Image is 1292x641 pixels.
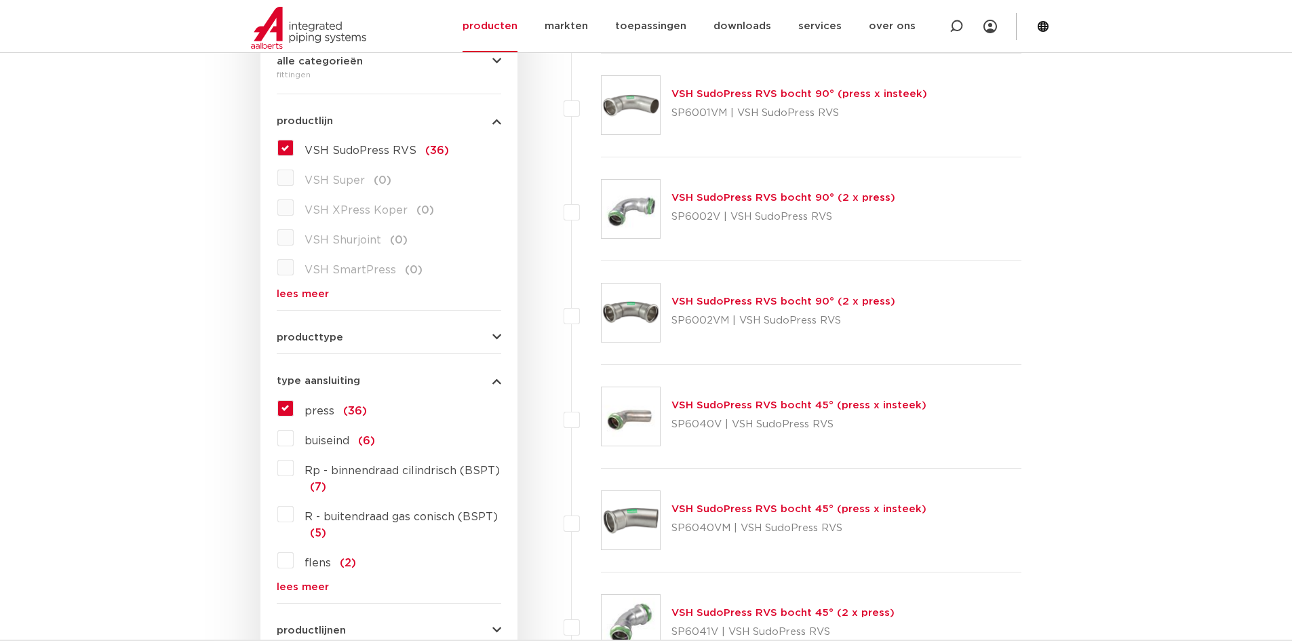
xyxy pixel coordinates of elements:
[671,504,926,514] a: VSH SudoPress RVS bocht 45° (press x insteek)
[671,608,895,618] a: VSH SudoPress RVS bocht 45° (2 x press)
[671,193,895,203] a: VSH SudoPress RVS bocht 90° (2 x press)
[305,205,408,216] span: VSH XPress Koper
[277,625,346,636] span: productlijnen
[277,116,333,126] span: productlijn
[310,482,326,492] span: (7)
[602,387,660,446] img: Thumbnail for VSH SudoPress RVS bocht 45° (press x insteek)
[425,145,449,156] span: (36)
[305,145,416,156] span: VSH SudoPress RVS
[305,511,498,522] span: R - buitendraad gas conisch (BSPT)
[305,558,331,568] span: flens
[277,625,501,636] button: productlijnen
[277,289,501,299] a: lees meer
[310,528,326,539] span: (5)
[277,66,501,83] div: fittingen
[305,265,396,275] span: VSH SmartPress
[277,332,343,343] span: producttype
[602,180,660,238] img: Thumbnail for VSH SudoPress RVS bocht 90° (2 x press)
[305,235,381,246] span: VSH Shurjoint
[602,284,660,342] img: Thumbnail for VSH SudoPress RVS bocht 90° (2 x press)
[277,116,501,126] button: productlijn
[277,376,360,386] span: type aansluiting
[277,56,363,66] span: alle categorieën
[305,406,334,416] span: press
[416,205,434,216] span: (0)
[305,465,500,476] span: Rp - binnendraad cilindrisch (BSPT)
[671,102,927,124] p: SP6001VM | VSH SudoPress RVS
[671,400,926,410] a: VSH SudoPress RVS bocht 45° (press x insteek)
[277,56,501,66] button: alle categorieën
[305,435,349,446] span: buiseind
[671,414,926,435] p: SP6040V | VSH SudoPress RVS
[390,235,408,246] span: (0)
[340,558,356,568] span: (2)
[405,265,423,275] span: (0)
[374,175,391,186] span: (0)
[671,206,895,228] p: SP6002V | VSH SudoPress RVS
[602,491,660,549] img: Thumbnail for VSH SudoPress RVS bocht 45° (press x insteek)
[671,518,926,539] p: SP6040VM | VSH SudoPress RVS
[602,76,660,134] img: Thumbnail for VSH SudoPress RVS bocht 90° (press x insteek)
[343,406,367,416] span: (36)
[277,582,501,592] a: lees meer
[358,435,375,446] span: (6)
[277,332,501,343] button: producttype
[305,175,365,186] span: VSH Super
[671,310,895,332] p: SP6002VM | VSH SudoPress RVS
[671,89,927,99] a: VSH SudoPress RVS bocht 90° (press x insteek)
[671,296,895,307] a: VSH SudoPress RVS bocht 90° (2 x press)
[277,376,501,386] button: type aansluiting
